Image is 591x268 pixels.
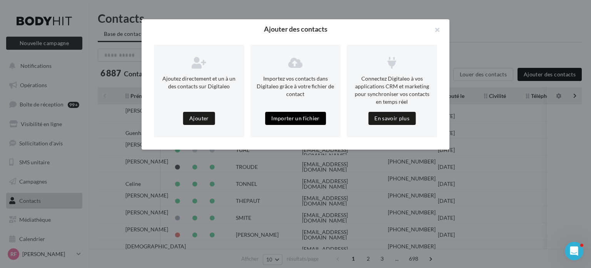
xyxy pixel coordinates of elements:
[183,112,215,125] button: Ajouter
[257,75,335,98] p: Importez vos contacts dans Digitaleo grâce à votre fichier de contact
[368,112,416,125] button: En savoir plus
[353,75,431,106] p: Connectez Digitaleo à vos applications CRM et marketing pour synchroniser vos contacts en temps réel
[160,75,238,90] p: Ajoutez directement et un à un des contacts sur Digitaleo
[565,242,583,260] iframe: Intercom live chat
[154,25,437,32] h2: Ajouter des contacts
[265,112,326,125] button: Importer un fichier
